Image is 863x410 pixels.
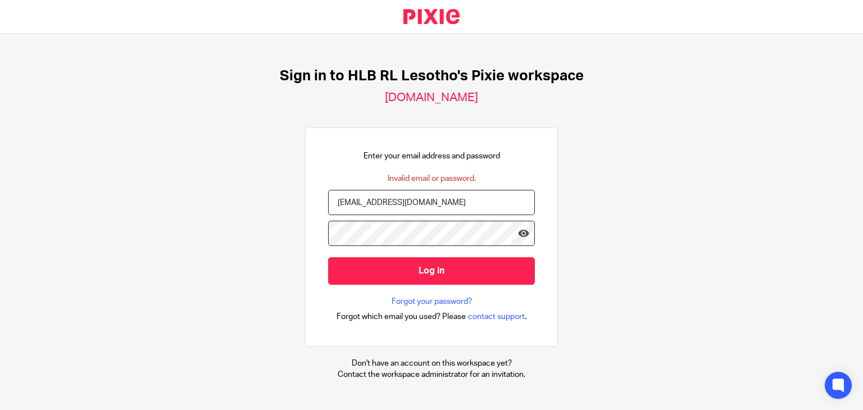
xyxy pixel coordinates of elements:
div: . [337,310,527,323]
input: name@example.com [328,190,535,215]
p: Contact the workspace administrator for an invitation. [338,369,525,380]
span: Forgot which email you used? Please [337,311,466,322]
div: Invalid email or password. [388,173,476,184]
h1: Sign in to HLB RL Lesotho's Pixie workspace [280,67,584,85]
p: Enter your email address and password [364,151,500,162]
h2: [DOMAIN_NAME] [385,90,478,105]
a: Forgot your password? [392,296,472,307]
input: Log in [328,257,535,285]
span: contact support [468,311,525,322]
p: Don't have an account on this workspace yet? [338,358,525,369]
